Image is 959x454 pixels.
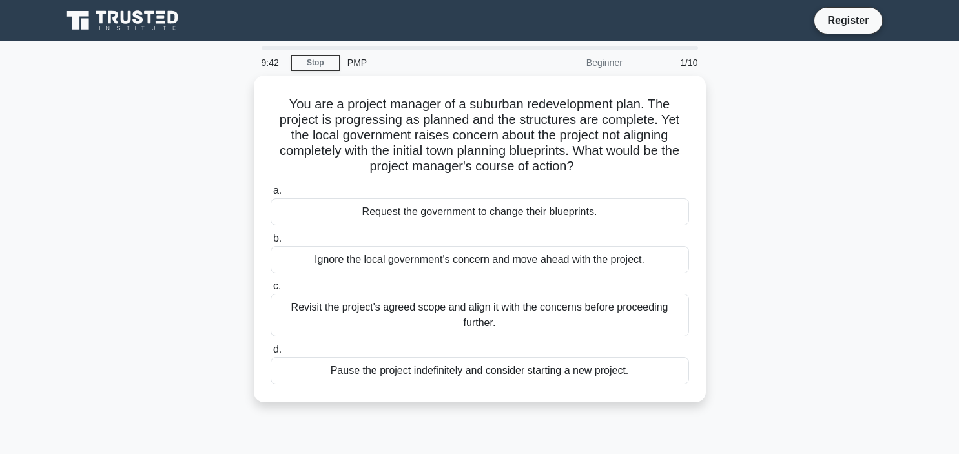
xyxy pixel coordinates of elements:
span: c. [273,280,281,291]
a: Register [820,12,876,28]
div: Revisit the project's agreed scope and align it with the concerns before proceeding further. [271,294,689,336]
div: PMP [340,50,517,76]
div: Beginner [517,50,630,76]
div: Request the government to change their blueprints. [271,198,689,225]
h5: You are a project manager of a suburban redevelopment plan. The project is progressing as planned... [269,96,690,175]
div: 9:42 [254,50,291,76]
span: a. [273,185,282,196]
span: d. [273,344,282,355]
div: 1/10 [630,50,706,76]
a: Stop [291,55,340,71]
div: Ignore the local government's concern and move ahead with the project. [271,246,689,273]
div: Pause the project indefinitely and consider starting a new project. [271,357,689,384]
span: b. [273,232,282,243]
